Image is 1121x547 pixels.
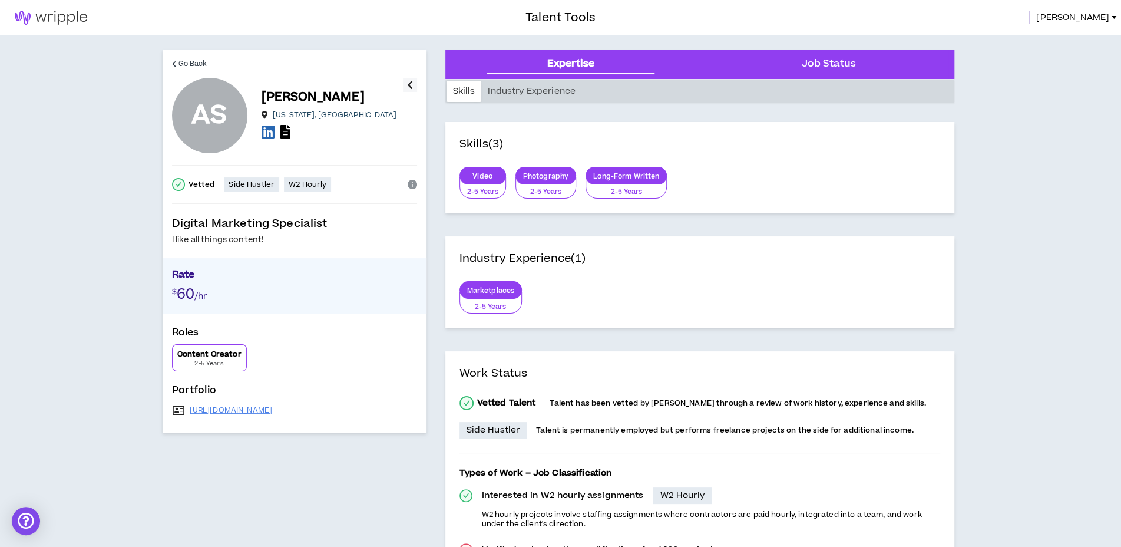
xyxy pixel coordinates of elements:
p: Vetted Talent [477,397,536,409]
p: 2-5 Years [593,187,659,197]
div: I like all things content! [172,235,264,246]
p: Content Creator [177,350,242,359]
p: Interested in W2 hourly assignments [482,490,644,502]
span: [PERSON_NAME] [1036,11,1109,24]
p: 2-5 Years [467,187,498,197]
p: Marketplaces [460,286,522,295]
h3: Talent Tools [525,9,596,27]
span: check-circle [172,178,185,191]
span: Go Back [178,58,207,70]
span: check-circle [459,396,474,410]
p: Vetted [189,180,215,189]
span: /hr [194,290,207,302]
span: check-circle [459,489,472,502]
h4: Skills (3) [459,136,504,153]
a: [URL][DOMAIN_NAME] [190,406,273,415]
p: Side Hustler [229,180,275,189]
span: $ [172,286,177,297]
p: 2-5 Years [467,302,515,312]
p: Roles [172,325,417,344]
p: Digital Marketing Specialist [172,216,417,232]
span: 60 [177,284,194,305]
p: Rate [172,268,417,285]
p: [PERSON_NAME] [262,89,365,106]
button: 2-5 Years [586,177,667,199]
div: AS [191,103,227,128]
p: 2-5 Years [194,359,223,368]
p: Portfolio [172,383,417,402]
p: Long-Form Written [586,172,666,180]
span: Talent is permanently employed but performs freelance projects on the side for additional income. [536,425,914,436]
p: Side Hustler [467,424,520,436]
p: [US_STATE] , [GEOGRAPHIC_DATA] [273,110,396,120]
p: W2 hourly projects involve staffing assignments where contractors are paid hourly, integrated int... [482,510,940,529]
a: Go Back [172,50,207,78]
button: 2-5 Years [459,292,523,314]
div: Open Intercom Messenger [12,507,40,535]
button: 2-5 Years [459,177,506,199]
div: Expertise [547,57,594,72]
h4: Work Status [459,365,940,396]
p: W2 Hourly [289,180,326,189]
p: Video [460,172,505,180]
div: Job Status [801,57,855,72]
p: W2 Hourly [660,490,704,502]
button: 2-5 Years [515,177,577,199]
div: Annie S. [172,78,247,153]
p: 2-5 Years [523,187,569,197]
p: Talent has been vetted by [PERSON_NAME] through a review of work history, experience and skills. [550,398,925,408]
div: Skills [447,81,482,102]
p: Types of Work – Job Classification [459,467,612,479]
h4: Industry Experience (1) [459,251,586,267]
div: Industry Experience [481,81,582,102]
span: info-circle [408,180,417,189]
p: Photography [516,172,576,180]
